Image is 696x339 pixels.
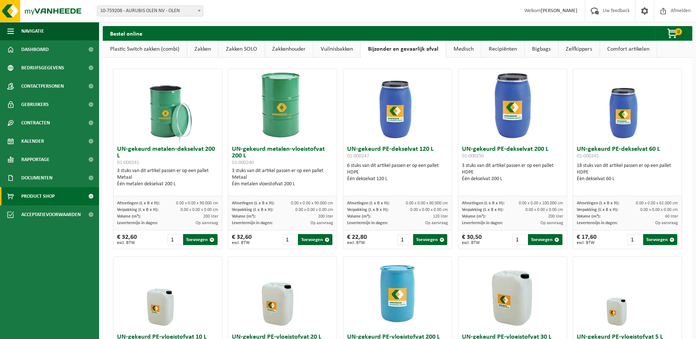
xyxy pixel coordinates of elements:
[117,168,218,187] div: 3 stuks van dit artikel passen er op een pallet
[232,208,273,212] span: Verpakking (L x B x H):
[310,221,333,225] span: Op aanvraag
[665,214,678,219] span: 60 liter
[21,150,50,169] span: Rapportage
[168,234,182,245] input: 1
[410,208,448,212] span: 0.00 x 0.00 x 0.00 cm
[462,163,563,182] div: 3 stuks van dit artikel passen er op een pallet
[196,221,218,225] span: Op aanvraag
[117,174,218,181] div: Metaal
[519,201,563,205] span: 0.00 x 0.00 x 100.000 cm
[203,214,218,219] span: 200 liter
[397,234,412,245] input: 1
[21,205,81,224] span: Acceptatievoorwaarden
[117,208,158,212] span: Verpakking (L x B x H):
[117,241,137,245] span: excl. BTW
[558,41,600,58] a: Zelfkippers
[577,169,678,176] div: HDPE
[462,241,482,245] span: excl. BTW
[117,234,137,245] div: € 32,60
[232,234,252,245] div: € 32,60
[117,221,158,225] span: Levertermijn in dagen:
[525,41,558,58] a: Bigbags
[577,234,597,245] div: € 17,60
[232,241,252,245] span: excl. BTW
[232,201,274,205] span: Afmetingen (L x B x H):
[525,208,563,212] span: 0.00 x 0.00 x 0.00 cm
[591,257,664,330] img: 01-999902
[21,59,64,77] span: Bedrijfsgegevens
[462,221,503,225] span: Levertermijn in dagen:
[462,234,482,245] div: € 30,50
[425,221,448,225] span: Op aanvraag
[577,146,678,161] h3: UN-gekeurd PE-dekselvat 60 L
[283,234,297,245] input: 1
[577,201,619,205] span: Afmetingen (L x B x H):
[347,146,448,161] h3: UN-gekeurd PE-dekselvat 120 L
[462,169,563,176] div: HDPE
[413,234,447,245] button: Toevoegen
[183,234,217,245] button: Toevoegen
[361,257,434,330] img: 01-000249
[265,41,313,58] a: Zakkenhouder
[117,160,139,165] span: 01-000241
[347,221,388,225] span: Levertermijn in dagen:
[600,41,657,58] a: Comfort artikelen
[643,234,677,245] button: Toevoegen
[548,214,563,219] span: 200 liter
[176,201,218,205] span: 0.00 x 0.00 x 90.000 cm
[117,181,218,187] div: Één metalen dekselvat 200 L
[513,234,527,245] input: 1
[21,95,49,114] span: Gebruikers
[21,169,52,187] span: Documenten
[246,257,319,330] img: 01-000611
[476,69,549,142] img: 01-000250
[591,69,664,142] img: 01-000245
[347,234,367,245] div: € 22,80
[232,146,333,166] h3: UN-gekeurd metalen-vloeistofvat 200 L
[361,41,446,58] a: Bijzonder en gevaarlijk afval
[103,26,150,40] h2: Bestel online
[528,234,562,245] button: Toevoegen
[21,40,49,59] span: Dashboard
[636,201,678,205] span: 0.00 x 0.00 x 62.000 cm
[476,257,549,330] img: 01-000592
[232,168,333,187] div: 3 stuks van dit artikel passen er op een pallet
[577,221,617,225] span: Levertermijn in dagen:
[577,208,618,212] span: Verpakking (L x B x H):
[347,153,369,159] span: 01-000247
[577,163,678,182] div: 18 stuks van dit artikel passen er op een pallet
[577,153,599,159] span: 01-000245
[21,114,50,132] span: Contracten
[577,241,597,245] span: excl. BTW
[347,169,448,176] div: HDPE
[655,26,692,41] button: 0
[232,174,333,181] div: Metaal
[21,77,64,95] span: Contactpersonen
[291,201,333,205] span: 0.00 x 0.00 x 90.000 cm
[347,176,448,182] div: Één dekselvat 120 L
[298,234,332,245] button: Toevoegen
[462,153,484,159] span: 01-000250
[577,176,678,182] div: Één dekselvat 60 L
[103,41,187,58] a: Plastic Switch zakken (combi)
[232,160,254,165] span: 01-000240
[433,214,448,219] span: 120 liter
[232,214,256,219] span: Volume (m³):
[187,41,218,58] a: Zakken
[313,41,360,58] a: Vuilnisbakken
[131,257,204,330] img: 01-999903
[541,8,577,14] strong: [PERSON_NAME]
[246,69,319,142] img: 01-000240
[675,28,682,35] span: 0
[232,181,333,187] div: Één metalen vloeistofvat 200 L
[577,214,601,219] span: Volume (m³):
[481,41,524,58] a: Recipiënten
[406,201,448,205] span: 0.00 x 0.00 x 80.000 cm
[117,146,218,166] h3: UN-gekeurd metalen-dekselvat 200 L
[318,214,333,219] span: 200 liter
[462,146,563,161] h3: UN-gekeurd PE-dekselvat 200 L
[462,214,486,219] span: Volume (m³):
[21,132,44,150] span: Kalender
[347,241,367,245] span: excl. BTW
[117,201,160,205] span: Afmetingen (L x B x H):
